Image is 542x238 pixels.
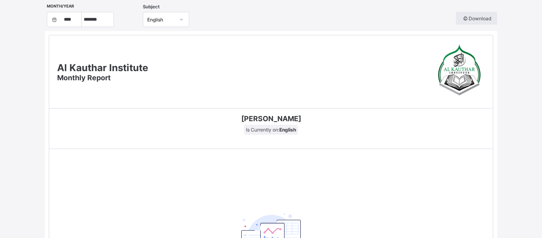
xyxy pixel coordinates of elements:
[279,127,296,133] b: English
[244,125,298,135] span: Is Currently on:
[57,62,148,74] span: Al Kauthar Institute
[434,43,485,99] img: Al Kauthar Institute
[47,4,74,8] span: Month/Year
[147,17,175,23] div: English
[55,114,487,123] span: [PERSON_NAME]
[143,4,160,10] span: Subject
[57,74,111,82] span: Monthly Report
[462,15,491,21] span: Download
